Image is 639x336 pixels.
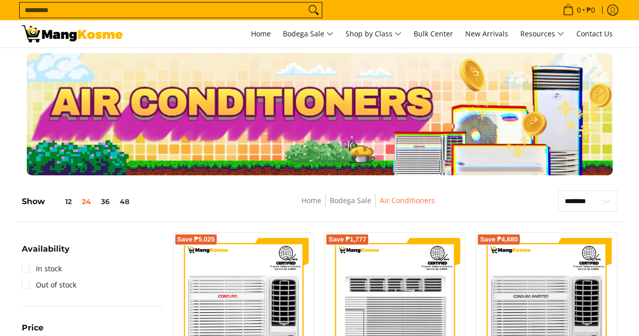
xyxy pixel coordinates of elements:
img: Bodega Sale Aircon l Mang Kosme: Home Appliances Warehouse Sale | Page 2 [22,25,123,42]
a: Bodega Sale [330,196,371,205]
span: Availability [22,245,70,253]
span: Save ₱1,777 [328,236,366,243]
span: New Arrivals [465,29,508,38]
a: Home [246,20,276,47]
span: Resources [520,28,564,40]
button: 12 [45,198,77,206]
a: In stock [22,261,62,277]
span: Save ₱4,680 [480,236,518,243]
nav: Breadcrumbs [227,195,508,217]
span: 0 [575,7,582,14]
a: Contact Us [571,20,618,47]
span: Price [22,324,43,332]
a: Bodega Sale [278,20,338,47]
button: 24 [77,198,96,206]
a: Shop by Class [340,20,407,47]
summary: Open [22,245,70,261]
span: Contact Us [576,29,613,38]
span: Bodega Sale [283,28,333,40]
span: Home [251,29,271,38]
a: Bulk Center [409,20,458,47]
button: Search [306,3,322,18]
a: New Arrivals [460,20,513,47]
a: Resources [515,20,569,47]
span: Shop by Class [346,28,402,40]
span: Save ₱5,025 [177,236,215,243]
span: • [560,5,598,16]
h5: Show [22,197,134,207]
button: 36 [96,198,115,206]
button: 48 [115,198,134,206]
a: Out of stock [22,277,76,293]
a: Air Conditioners [380,196,435,205]
nav: Main Menu [133,20,618,47]
span: ₱0 [585,7,597,14]
a: Home [302,196,321,205]
span: Bulk Center [414,29,453,38]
